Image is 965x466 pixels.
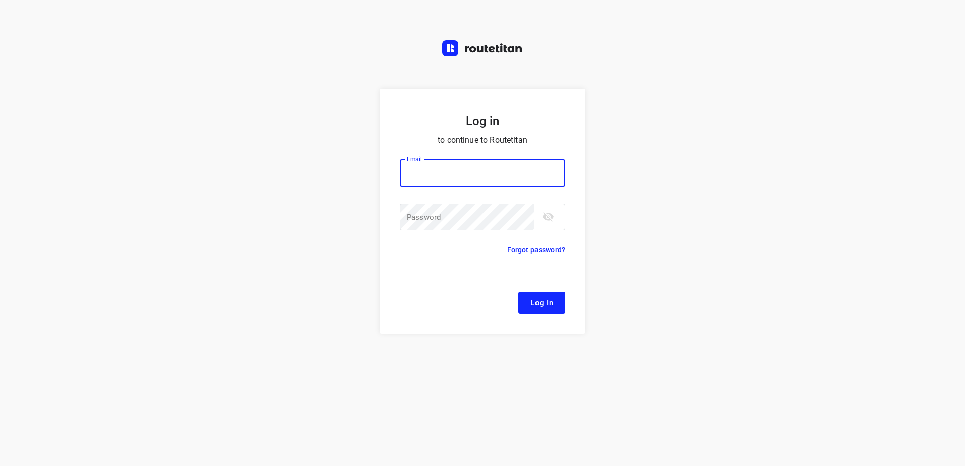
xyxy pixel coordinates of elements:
[530,296,553,309] span: Log In
[400,113,565,129] h5: Log in
[400,133,565,147] p: to continue to Routetitan
[507,244,565,256] p: Forgot password?
[538,207,558,227] button: toggle password visibility
[442,40,523,56] img: Routetitan
[518,292,565,314] button: Log In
